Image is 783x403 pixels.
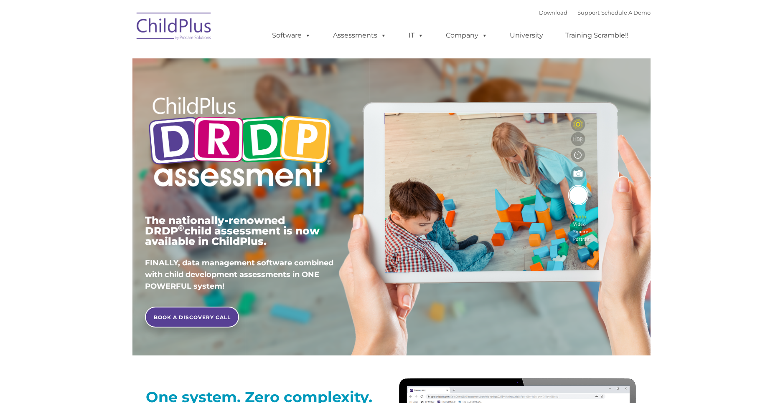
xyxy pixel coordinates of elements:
[264,27,319,44] a: Software
[437,27,496,44] a: Company
[145,258,333,291] span: FINALLY, data management software combined with child development assessments in ONE POWERFUL sys...
[539,9,567,16] a: Download
[539,9,651,16] font: |
[145,307,239,327] a: BOOK A DISCOVERY CALL
[577,9,600,16] a: Support
[557,27,637,44] a: Training Scramble!!
[501,27,552,44] a: University
[145,86,335,201] img: Copyright - DRDP Logo Light
[178,223,184,233] sup: ©
[145,214,320,247] span: The nationally-renowned DRDP child assessment is now available in ChildPlus.
[400,27,432,44] a: IT
[325,27,395,44] a: Assessments
[601,9,651,16] a: Schedule A Demo
[132,7,216,48] img: ChildPlus by Procare Solutions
